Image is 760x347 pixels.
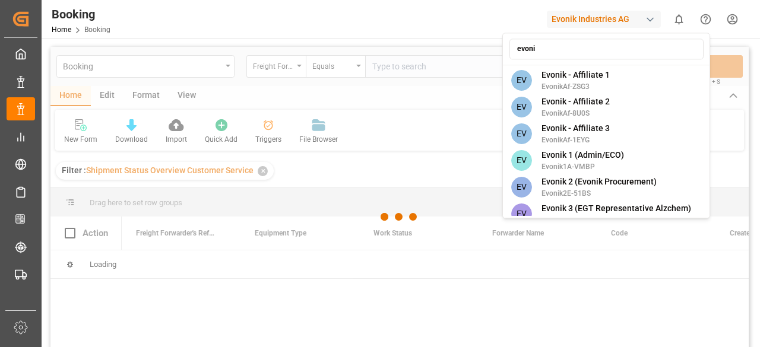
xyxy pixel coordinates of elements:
span: Evonik2E-51BS [541,188,657,199]
span: EV [511,97,532,117]
span: EV [511,70,532,91]
span: EvonikAf-8U0S [541,108,610,119]
span: EV [511,177,532,198]
span: Evonik - Affiliate 1 [541,69,610,81]
input: Search an account... [509,39,704,59]
span: Loading [90,260,116,269]
span: Evonik 3 (EGT Representative Alzchem) [541,202,691,215]
span: EV [511,123,532,144]
span: EV [511,203,532,224]
span: Evonik 1 (Admin/ECO) [541,149,624,161]
span: Evonik - Affiliate 3 [541,122,610,135]
span: Evonik1A-VMBP [541,161,624,172]
span: EvonikAf-ZSG3 [541,81,610,92]
span: EV [511,150,532,171]
span: Evonik 2 (Evonik Procurement) [541,176,657,188]
span: Evonik - Affiliate 2 [541,95,610,108]
span: EvonikAf-1EYG [541,135,610,145]
span: Evonik3E-CDQI [541,215,691,225]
